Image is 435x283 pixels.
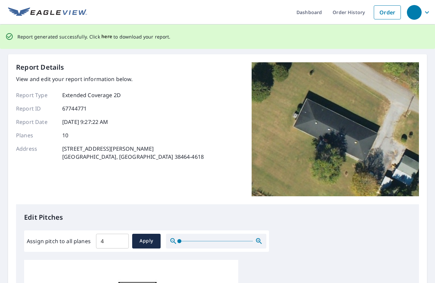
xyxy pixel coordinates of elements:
p: [DATE] 9:27:22 AM [62,118,108,126]
span: Apply [138,237,155,245]
p: Report Type [16,91,56,99]
p: Report ID [16,104,56,113]
p: Address [16,145,56,161]
p: Planes [16,131,56,139]
p: Report Details [16,62,64,72]
a: Order [374,5,401,19]
button: Apply [132,234,161,249]
p: Edit Pitches [24,212,411,222]
input: 00.0 [96,232,129,251]
p: Report generated successfully. Click to download your report. [17,32,171,41]
label: Assign pitch to all planes [27,237,91,245]
p: Extended Coverage 2D [62,91,121,99]
p: Report Date [16,118,56,126]
p: 67744771 [62,104,87,113]
img: Top image [252,62,419,196]
button: here [101,32,112,41]
img: EV Logo [8,7,87,17]
p: 10 [62,131,68,139]
p: [STREET_ADDRESS][PERSON_NAME] [GEOGRAPHIC_DATA], [GEOGRAPHIC_DATA] 38464-4618 [62,145,204,161]
p: View and edit your report information below. [16,75,204,83]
